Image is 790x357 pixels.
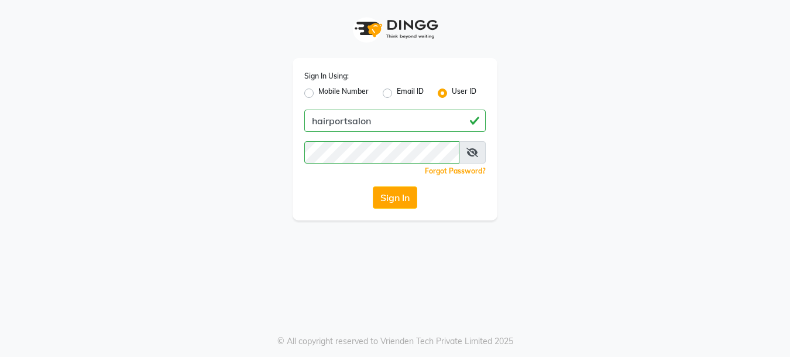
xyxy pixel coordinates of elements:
img: logo1.svg [348,12,442,46]
input: Username [304,141,459,164]
input: Username [304,110,486,132]
label: Mobile Number [318,86,369,100]
button: Sign In [373,186,417,209]
a: Forgot Password? [425,166,486,175]
label: User ID [452,86,476,100]
label: Sign In Using: [304,71,349,81]
label: Email ID [397,86,424,100]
